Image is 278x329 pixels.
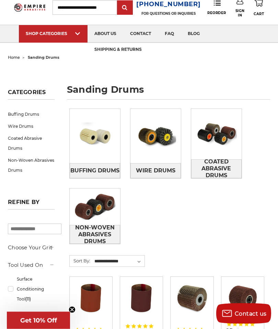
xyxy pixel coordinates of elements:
[70,256,90,266] label: Sort By:
[8,273,55,305] a: Surface Conditioning Tool
[8,89,55,100] h5: Categories
[254,12,264,16] span: Cart
[70,189,120,225] img: Non-Woven Abrasives Drums
[191,116,242,152] img: Coated Abrasive Drums
[130,163,181,179] a: Wire Drums
[67,85,270,100] h1: sanding drums
[207,11,226,15] span: Reorder
[192,156,241,182] span: Coated Abrasive Drums
[8,133,55,155] a: Coated Abrasive Drums
[74,282,107,315] img: 3.5x4 inch ceramic sanding band for expanding rubber drum
[70,225,120,244] a: Non-Woven Abrasives Drums
[70,222,120,248] span: Non-Woven Abrasives Drums
[158,25,181,43] a: faq
[136,12,200,16] p: FOR QUESTIONS OR INQUIRIES
[88,25,123,43] a: about us
[88,42,149,59] a: shipping & returns
[175,282,208,315] img: 4.5 inch x 4 inch flap wheel sanding drum
[8,121,55,133] a: Wire Drums
[226,282,259,315] img: 4.5 Inch Surface Conditioning Finishing Drum
[8,261,55,270] h5: Tool Used On
[216,303,271,324] button: Contact us
[125,282,158,315] img: 3.5x4 inch sanding band for expanding rubber drum
[14,2,46,14] img: Empire Abrasives
[70,165,119,177] span: Buffing Drums
[93,257,144,267] select: Sort By:
[26,31,81,36] div: SHOP CATEGORIES
[8,155,55,177] a: Non-Woven Abrasives Drums
[8,244,55,252] h5: Choose Your Grit
[8,55,20,60] a: home
[136,165,175,177] span: Wire Drums
[69,306,76,313] button: Close teaser
[8,109,55,121] a: Buffing Drums
[70,118,120,155] img: Buffing Drums
[28,55,59,60] span: sanding drums
[191,160,242,179] a: Coated Abrasive Drums
[207,0,226,15] a: Reorder
[235,310,267,317] span: Contact us
[8,199,55,210] h5: Refine by
[7,312,70,329] div: Get 10% OffClose teaser
[181,25,207,43] a: blog
[70,163,120,179] a: Buffing Drums
[25,297,31,302] span: (11)
[130,111,181,162] img: Wire Drums
[235,9,245,18] span: Sign In
[20,317,57,324] span: Get 10% Off
[123,25,158,43] a: contact
[118,1,132,15] input: Submit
